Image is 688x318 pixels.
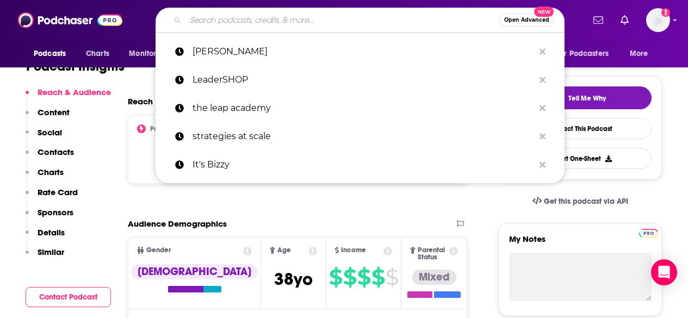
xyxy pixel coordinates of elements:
[509,148,652,169] button: Export One-Sheet
[646,8,670,32] button: Show profile menu
[38,107,70,117] p: Content
[26,287,111,307] button: Contact Podcast
[38,127,62,138] p: Social
[193,66,534,94] p: LeaderSHOP
[38,87,111,97] p: Reach & Audience
[549,43,624,64] button: open menu
[26,87,111,107] button: Reach & Audience
[646,8,670,32] img: User Profile
[509,234,652,253] label: My Notes
[630,46,648,61] span: More
[128,96,153,107] h2: Reach
[150,125,193,133] h2: Power Score™
[38,227,65,238] p: Details
[568,94,606,103] span: Tell Me Why
[499,14,554,27] button: Open AdvancedNew
[131,264,258,279] div: [DEMOGRAPHIC_DATA]
[193,122,534,151] p: strategies at scale
[121,43,182,64] button: open menu
[38,167,64,177] p: Charts
[616,11,633,29] a: Show notifications dropdown
[26,247,64,267] button: Similar
[193,38,534,66] p: Pete Dominick
[26,107,70,127] button: Content
[156,94,565,122] a: the leap academy
[329,269,342,286] span: $
[661,8,670,17] svg: Add a profile image
[371,269,385,286] span: $
[18,10,122,30] img: Podchaser - Follow, Share and Rate Podcasts
[193,94,534,122] p: the leap academy
[129,46,168,61] span: Monitoring
[38,187,78,197] p: Rate Card
[622,43,662,64] button: open menu
[556,46,609,61] span: For Podcasters
[26,187,78,207] button: Rate Card
[343,269,356,286] span: $
[357,269,370,286] span: $
[26,43,80,64] button: open menu
[26,207,73,227] button: Sponsors
[34,46,66,61] span: Podcasts
[193,151,534,179] p: It's Bizzy
[185,11,499,29] input: Search podcasts, credits, & more...
[277,247,291,254] span: Age
[38,247,64,257] p: Similar
[26,227,65,247] button: Details
[418,247,447,261] span: Parental Status
[156,122,565,151] a: strategies at scale
[509,118,652,139] a: Contact This Podcast
[156,8,565,33] div: Search podcasts, credits, & more...
[386,269,398,286] span: $
[26,167,64,187] button: Charts
[26,127,62,147] button: Social
[38,147,74,157] p: Contacts
[639,229,658,238] img: Podchaser Pro
[524,188,637,215] a: Get this podcast via API
[156,38,565,66] a: [PERSON_NAME]
[86,46,109,61] span: Charts
[544,197,628,206] span: Get this podcast via API
[534,7,554,17] span: New
[26,147,74,167] button: Contacts
[504,17,549,23] span: Open Advanced
[639,227,658,238] a: Pro website
[509,86,652,109] button: tell me why sparkleTell Me Why
[128,219,227,229] h2: Audience Demographics
[589,11,608,29] a: Show notifications dropdown
[156,151,565,179] a: It's Bizzy
[651,259,677,285] div: Open Intercom Messenger
[156,66,565,94] a: LeaderSHOP
[341,247,366,254] span: Income
[38,207,73,217] p: Sponsors
[79,43,116,64] a: Charts
[146,247,171,254] span: Gender
[274,269,313,290] span: 38 yo
[412,270,456,285] div: Mixed
[646,8,670,32] span: Logged in as megcassidy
